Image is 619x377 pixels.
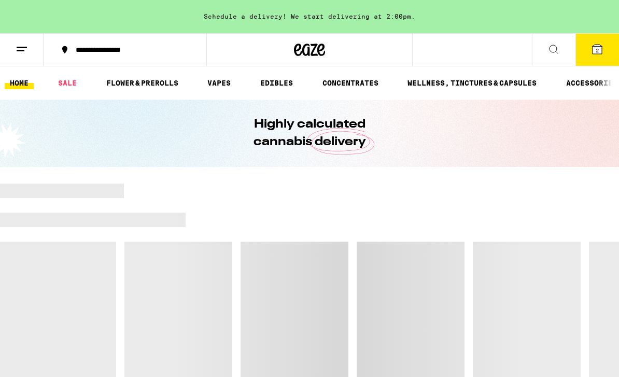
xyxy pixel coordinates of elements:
[575,34,619,66] button: 2
[101,77,184,89] a: FLOWER & PREROLLS
[402,77,542,89] a: WELLNESS, TINCTURES & CAPSULES
[224,116,395,151] h1: Highly calculated cannabis delivery
[202,77,236,89] a: VAPES
[5,77,34,89] a: HOME
[317,77,384,89] a: CONCENTRATES
[53,77,82,89] a: SALE
[255,77,298,89] a: EDIBLES
[596,47,599,53] span: 2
